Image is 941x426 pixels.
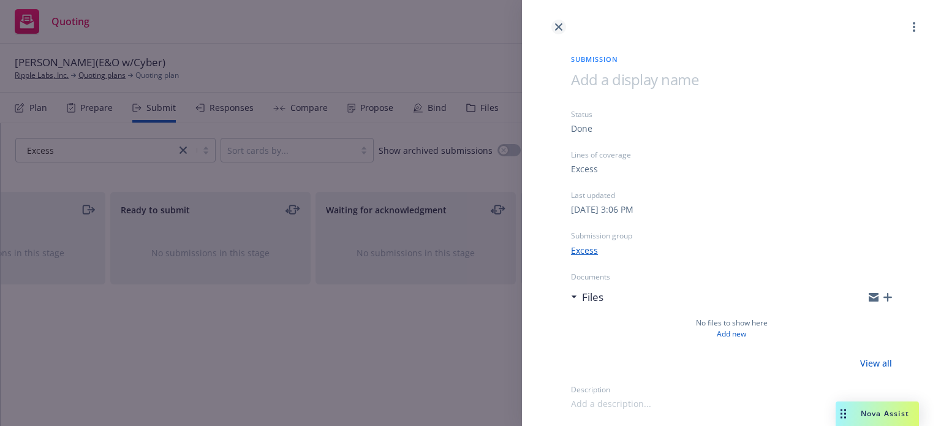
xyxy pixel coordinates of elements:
[571,244,598,257] a: Excess
[696,318,768,329] span: No files to show here
[860,357,892,370] a: View all
[571,162,598,175] div: Excess
[582,289,603,305] h3: Files
[571,272,892,282] div: Documents
[571,54,892,64] span: Submission
[571,122,592,135] div: Done
[571,203,633,216] div: [DATE] 3:06 PM
[907,20,921,34] a: more
[861,408,909,419] span: Nova Assist
[836,401,919,426] button: Nova Assist
[571,289,603,305] div: Files
[836,401,851,426] div: Drag to move
[571,109,892,120] div: Status
[717,329,746,340] a: Add new
[571,150,892,160] div: Lines of coverage
[571,230,892,241] div: Submission group
[551,20,566,34] a: close
[571,384,892,395] div: Description
[571,190,892,200] div: Last updated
